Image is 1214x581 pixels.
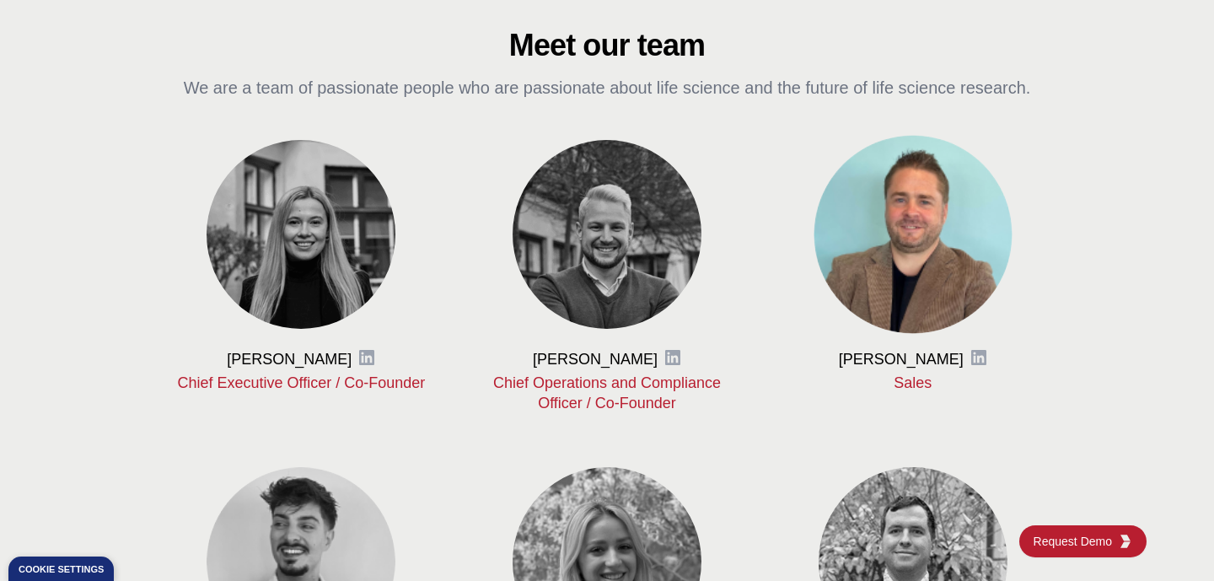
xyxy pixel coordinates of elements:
[1119,535,1132,548] img: KGG
[175,76,1039,100] p: We are a team of passionate people who are passionate about life science and the future of life s...
[814,135,1012,333] img: Martin Grady
[533,349,658,369] h3: [PERSON_NAME]
[207,140,395,329] img: Viktoriya Vasilenko
[175,373,427,393] p: Chief Executive Officer / Co-Founder
[227,349,352,369] h3: [PERSON_NAME]
[175,29,1039,62] h2: Meet our team
[1130,500,1214,581] iframe: Chat Widget
[787,373,1039,393] p: Sales
[481,373,733,413] p: Chief Operations and Compliance Officer / Co-Founder
[1019,525,1147,557] a: Request DemoKGG
[839,349,964,369] h3: [PERSON_NAME]
[513,140,701,329] img: Barney Vajda
[1130,500,1214,581] div: Chat-widget
[19,565,104,574] div: Cookie settings
[1034,533,1119,550] span: Request Demo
